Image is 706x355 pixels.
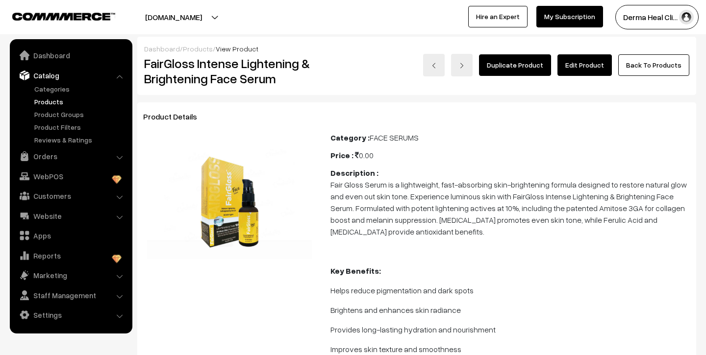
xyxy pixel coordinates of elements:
div: / / [144,44,689,54]
a: Product Groups [32,109,129,119]
a: WebPOS [12,167,129,185]
img: user [679,10,694,24]
a: Duplicate Product [479,54,551,76]
a: Website [12,207,129,225]
div: 0.00 [330,149,690,161]
a: Dashboard [144,45,180,53]
b: Key Benefits: [330,266,381,276]
button: [DOMAIN_NAME] [111,5,236,29]
img: left-arrow.png [431,63,437,69]
a: Categories [32,84,129,94]
span: Brightens and enhances skin radiance [330,305,461,315]
div: FACE SERUMS [330,132,690,143]
a: Orders [12,147,129,165]
span: Product Details [143,112,209,121]
b: Category : [330,133,370,142]
a: Product Filters [32,122,129,132]
a: Catalog [12,67,129,84]
img: COMMMERCE [12,13,115,20]
a: Customers [12,187,129,205]
img: 17562927851215e1acff76-2a89-4762-9124-6ca4f6c9d43e-1.png [147,136,312,259]
a: Products [32,96,129,107]
a: Hire an Expert [468,6,528,27]
a: Apps [12,227,129,244]
span: Provides long-lasting hydration and nourishment [330,325,496,334]
p: Fair Gloss Serum is a lightweight, fast-absorbing skin-brightening formula designed to restore na... [330,179,690,237]
a: Back To Products [618,54,689,76]
a: COMMMERCE [12,10,98,22]
a: My Subscription [536,6,603,27]
a: Dashboard [12,47,129,64]
span: View Product [216,45,258,53]
a: Marketing [12,266,129,284]
a: Reviews & Ratings [32,135,129,145]
b: Description : [330,168,378,178]
a: Reports [12,247,129,264]
a: Staff Management [12,286,129,304]
button: Derma Heal Cli… [615,5,699,29]
span: Helps reduce pigmentation and dark spots [330,285,474,295]
a: Settings [12,306,129,324]
h2: FairGloss Intense Lightening & Brightening Face Serum [144,56,316,86]
b: Price : [330,150,353,160]
a: Products [183,45,213,53]
a: Edit Product [557,54,612,76]
img: right-arrow.png [459,63,465,69]
span: Improves skin texture and smoothness [330,344,461,354]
